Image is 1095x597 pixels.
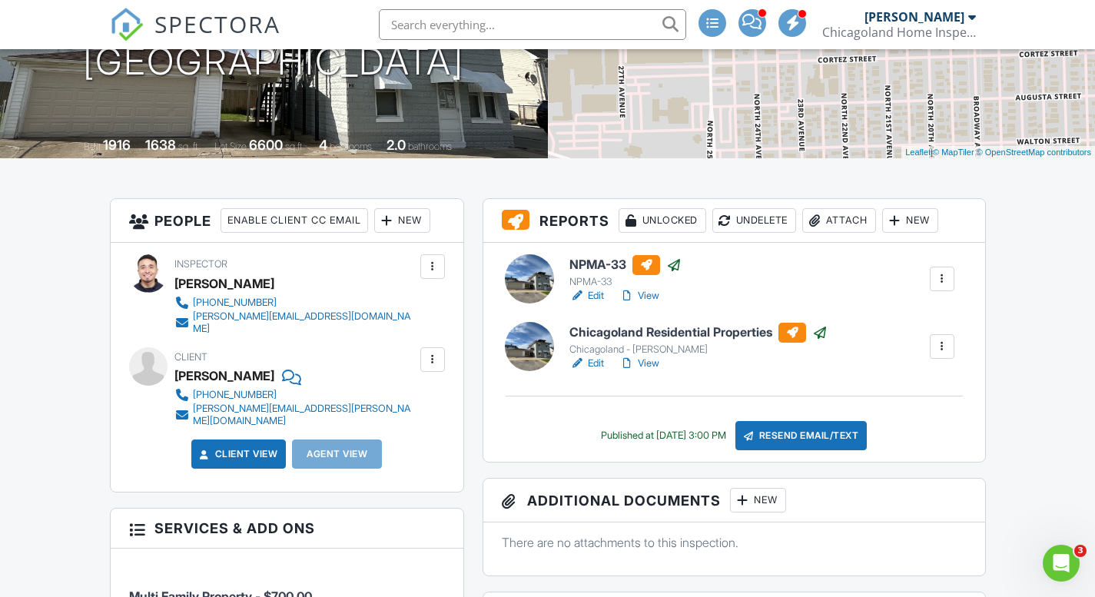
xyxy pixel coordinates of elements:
[197,446,278,462] a: Client View
[569,323,828,357] a: Chicagoland Residential Properties Chicagoland - [PERSON_NAME]
[569,343,828,356] div: Chicagoland - [PERSON_NAME]
[569,356,604,371] a: Edit
[619,208,706,233] div: Unlocked
[193,389,277,401] div: [PHONE_NUMBER]
[483,479,985,522] h3: Additional Documents
[174,387,416,403] a: [PHONE_NUMBER]
[864,9,964,25] div: [PERSON_NAME]
[730,488,786,512] div: New
[145,137,176,153] div: 1638
[111,199,463,243] h3: People
[110,21,280,53] a: SPECTORA
[174,258,227,270] span: Inspector
[569,276,682,288] div: NPMA-33
[249,137,283,153] div: 6600
[408,141,452,152] span: bathrooms
[221,208,368,233] div: Enable Client CC Email
[330,141,372,152] span: bedrooms
[83,2,464,83] h1: [STREET_ADDRESS] [GEOGRAPHIC_DATA]
[601,430,726,442] div: Published at [DATE] 3:00 PM
[193,297,277,309] div: [PHONE_NUMBER]
[103,137,131,153] div: 1916
[569,288,604,303] a: Edit
[319,137,327,153] div: 4
[110,8,144,41] img: The Best Home Inspection Software - Spectora
[569,255,682,289] a: NPMA-33 NPMA-33
[483,199,985,243] h3: Reports
[379,9,686,40] input: Search everything...
[174,351,207,363] span: Client
[174,364,274,387] div: [PERSON_NAME]
[569,323,828,343] h6: Chicagoland Residential Properties
[285,141,304,152] span: sq.ft.
[84,141,101,152] span: Built
[111,509,463,549] h3: Services & Add ons
[569,255,682,275] h6: NPMA-33
[1043,545,1080,582] iframe: Intercom live chat
[374,208,430,233] div: New
[619,288,659,303] a: View
[802,208,876,233] div: Attach
[619,356,659,371] a: View
[174,403,416,427] a: [PERSON_NAME][EMAIL_ADDRESS][PERSON_NAME][DOMAIN_NAME]
[712,208,796,233] div: Undelete
[387,137,406,153] div: 2.0
[502,534,967,551] p: There are no attachments to this inspection.
[214,141,247,152] span: Lot Size
[822,25,976,40] div: Chicagoland Home Inspectors, Inc.
[933,148,974,157] a: © MapTiler
[174,295,416,310] a: [PHONE_NUMBER]
[905,148,931,157] a: Leaflet
[154,8,280,40] span: SPECTORA
[174,272,274,295] div: [PERSON_NAME]
[735,421,868,450] div: Resend Email/Text
[174,310,416,335] a: [PERSON_NAME][EMAIL_ADDRESS][DOMAIN_NAME]
[977,148,1091,157] a: © OpenStreetMap contributors
[193,310,416,335] div: [PERSON_NAME][EMAIL_ADDRESS][DOMAIN_NAME]
[178,141,200,152] span: sq. ft.
[901,146,1095,159] div: |
[193,403,416,427] div: [PERSON_NAME][EMAIL_ADDRESS][PERSON_NAME][DOMAIN_NAME]
[1074,545,1087,557] span: 3
[882,208,938,233] div: New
